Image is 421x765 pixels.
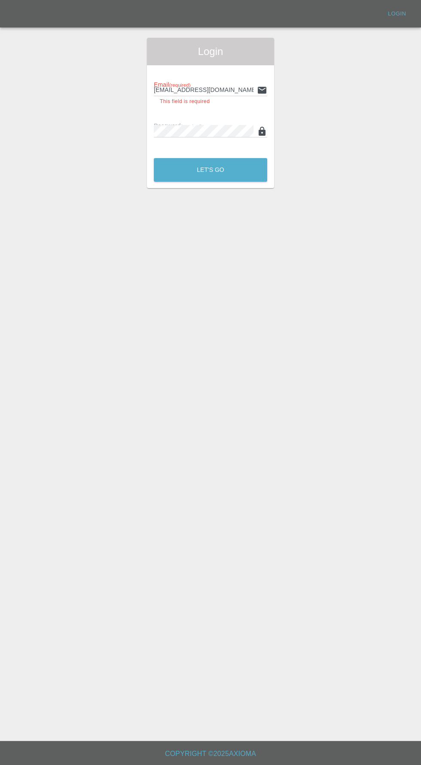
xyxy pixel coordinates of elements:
[169,82,191,88] small: (required)
[154,81,190,88] span: Email
[154,122,202,129] span: Password
[181,124,202,129] small: (required)
[154,158,267,182] button: Let's Go
[7,748,414,760] h6: Copyright © 2025 Axioma
[154,45,267,58] span: Login
[160,98,261,106] p: This field is required
[383,7,411,21] a: Login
